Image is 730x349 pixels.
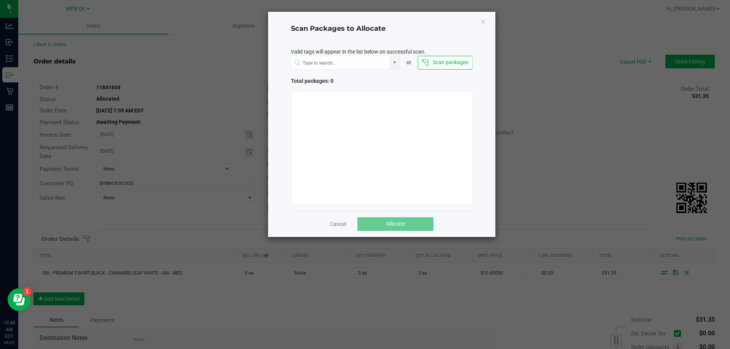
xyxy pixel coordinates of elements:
button: Close [481,17,486,26]
div: or [400,58,418,66]
h4: Scan Packages to Allocate [291,24,473,34]
span: Valid tags will appear in the list below on successful scan. [291,48,426,56]
button: Allocate [357,217,433,231]
button: Scan packages [418,56,472,69]
iframe: Resource center [8,288,30,311]
span: Allocate [386,221,405,227]
iframe: Resource center unread badge [22,287,32,296]
input: NO DATA FOUND [291,56,390,70]
span: Total packages: 0 [291,77,382,85]
a: Cancel [330,220,346,228]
